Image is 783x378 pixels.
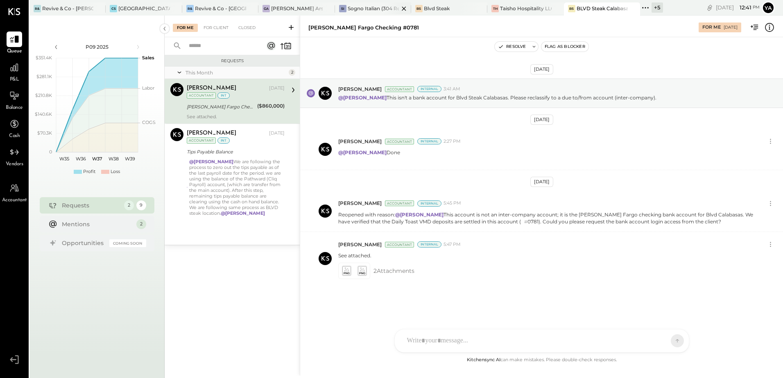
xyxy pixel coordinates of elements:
[187,103,255,111] div: [PERSON_NAME] Fargo Checking #0781
[652,2,663,13] div: + 5
[42,5,93,12] div: Revive & Co - [PERSON_NAME]
[189,159,233,164] strong: @[PERSON_NAME]
[49,149,52,155] text: 0
[221,210,265,216] strong: @[PERSON_NAME]
[444,138,461,145] span: 2:27 PM
[500,5,551,12] div: Taisho Hospitality LLC
[187,92,216,99] div: Accountant
[142,119,156,125] text: COGS
[36,55,52,61] text: $351.4K
[199,24,233,32] div: For Client
[187,84,236,92] div: [PERSON_NAME]
[187,137,216,144] div: Accountant
[762,1,775,14] button: Ya
[62,239,105,247] div: Opportunities
[338,241,382,248] span: [PERSON_NAME]
[417,200,441,207] div: Internal
[348,5,399,12] div: Sogno Italian (304 Restaurant)
[37,130,52,136] text: $70.3K
[339,5,346,12] div: SI
[338,149,400,163] p: Done
[724,25,738,30] div: [DATE]
[111,169,120,175] div: Loss
[263,5,270,12] div: GA
[289,69,295,76] div: 2
[136,200,146,210] div: 9
[9,133,20,140] span: Cash
[706,3,714,12] div: copy link
[530,177,553,187] div: [DATE]
[169,58,296,64] div: Requests
[92,156,102,162] text: W37
[417,138,441,144] div: Internal
[385,200,414,206] div: Accountant
[0,88,28,112] a: Balance
[524,219,527,225] span: #
[142,85,154,91] text: Labor
[385,86,414,92] div: Accountant
[269,130,285,137] div: [DATE]
[108,156,118,162] text: W38
[338,94,656,101] p: This isn't a bank account for Blvd Steak Calabasas. Please reclassify to a due to/from account (i...
[338,138,382,145] span: [PERSON_NAME]
[62,220,132,228] div: Mentions
[424,5,450,12] div: Blvd Steak
[269,85,285,92] div: [DATE]
[0,60,28,83] a: P&L
[495,42,529,52] button: Resolve
[187,148,282,156] div: Tips Payable Balance
[338,149,387,155] strong: @[PERSON_NAME]
[187,114,285,119] div: See attached.
[338,85,382,92] span: [PERSON_NAME]
[444,86,460,92] span: 3:41 AM
[189,159,285,216] div: We are following the process to zero out the tips payable as of the last payroll date for the per...
[577,5,628,12] div: BLVD Steak Calabasas
[118,5,170,12] div: [GEOGRAPHIC_DATA][PERSON_NAME]
[257,102,285,110] div: ($860,000)
[308,24,419,32] div: [PERSON_NAME] Fargo Checking #0781
[83,169,95,175] div: Profit
[385,139,414,144] div: Accountant
[385,242,414,248] div: Accountant
[62,201,120,209] div: Requests
[0,180,28,204] a: Accountant
[0,144,28,168] a: Vendors
[0,32,28,55] a: Queue
[142,55,154,61] text: Sales
[338,211,755,225] p: Reopened with reason: This account is not an inter-company account; it is the [PERSON_NAME] Fargo...
[124,156,135,162] text: W39
[541,42,588,52] button: Flag as Blocker
[35,111,52,117] text: $140.6K
[6,104,23,112] span: Balance
[338,94,387,101] strong: @[PERSON_NAME]
[217,137,230,144] div: int
[186,5,194,12] div: R&
[234,24,260,32] div: Closed
[186,69,287,76] div: This Month
[271,5,322,12] div: [PERSON_NAME] Arso
[417,86,441,92] div: Internal
[217,92,230,99] div: int
[568,5,575,12] div: BS
[110,5,117,12] div: CS
[7,48,22,55] span: Queue
[444,200,461,207] span: 5:45 PM
[338,252,371,259] p: See attached.
[2,197,27,204] span: Accountant
[6,161,23,168] span: Vendors
[187,129,236,137] div: [PERSON_NAME]
[36,74,52,79] text: $281.1K
[136,219,146,229] div: 2
[716,4,760,11] div: [DATE]
[491,5,499,12] div: TH
[702,24,721,31] div: For Me
[109,239,146,247] div: Coming Soon
[173,24,198,32] div: For Me
[62,43,132,50] div: P09 2025
[34,5,41,12] div: R&
[338,200,382,207] span: [PERSON_NAME]
[444,241,461,248] span: 5:47 PM
[415,5,423,12] div: BS
[530,64,553,74] div: [DATE]
[75,156,86,162] text: W36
